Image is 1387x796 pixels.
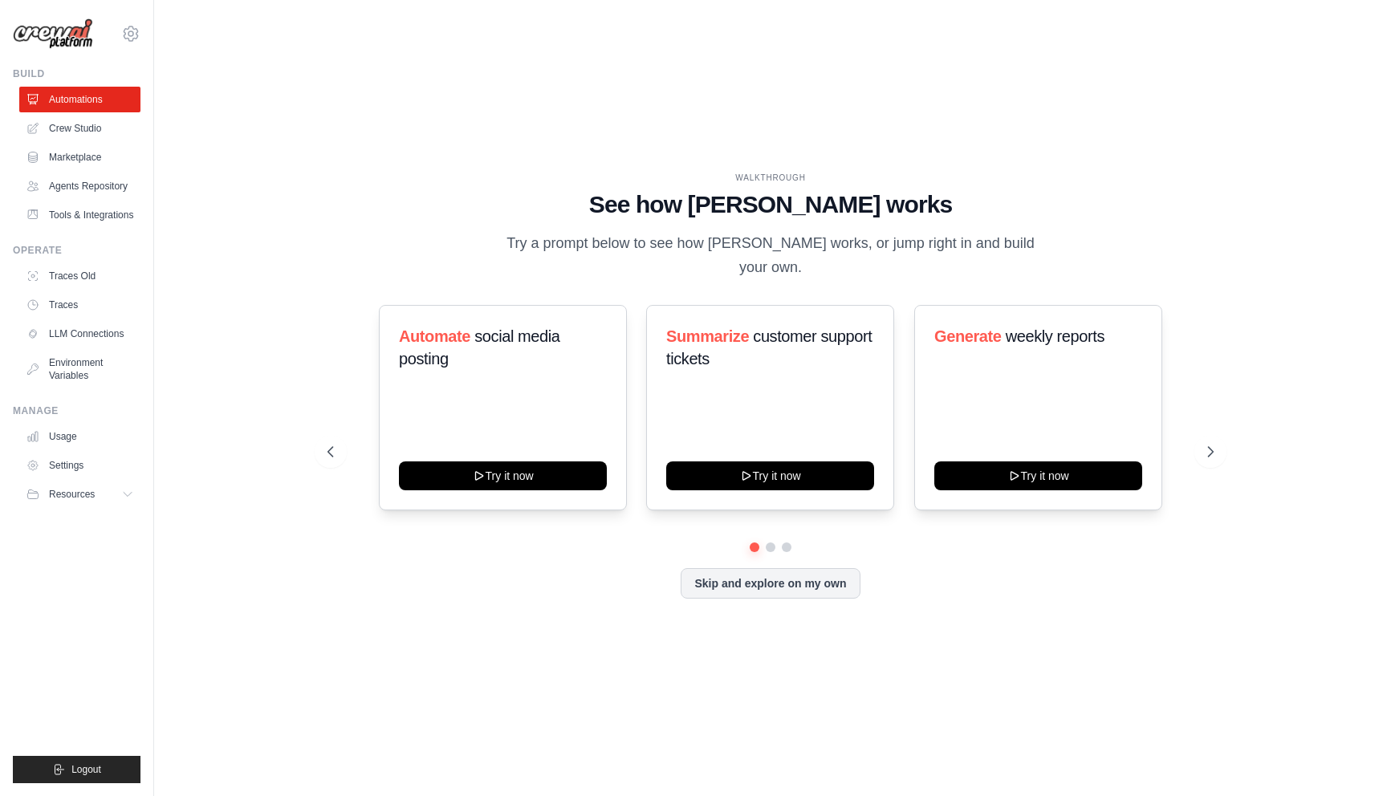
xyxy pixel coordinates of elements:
h1: See how [PERSON_NAME] works [327,190,1214,219]
a: Agents Repository [19,173,140,199]
a: Usage [19,424,140,449]
div: Build [13,67,140,80]
button: Try it now [399,461,607,490]
a: LLM Connections [19,321,140,347]
div: WALKTHROUGH [327,172,1214,184]
div: Manage [13,404,140,417]
span: customer support tickets [666,327,872,368]
span: Resources [49,488,95,501]
span: weekly reports [1005,327,1104,345]
a: Automations [19,87,140,112]
a: Crew Studio [19,116,140,141]
span: Automate [399,327,470,345]
a: Traces Old [19,263,140,289]
a: Settings [19,453,140,478]
p: Try a prompt below to see how [PERSON_NAME] works, or jump right in and build your own. [501,232,1040,279]
span: Summarize [666,327,749,345]
button: Skip and explore on my own [681,568,860,599]
button: Logout [13,756,140,783]
a: Traces [19,292,140,318]
span: social media posting [399,327,560,368]
button: Try it now [934,461,1142,490]
span: Generate [934,327,1002,345]
img: Logo [13,18,93,50]
span: Logout [71,763,101,776]
button: Try it now [666,461,874,490]
button: Resources [19,481,140,507]
a: Environment Variables [19,350,140,388]
a: Tools & Integrations [19,202,140,228]
div: Operate [13,244,140,257]
a: Marketplace [19,144,140,170]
